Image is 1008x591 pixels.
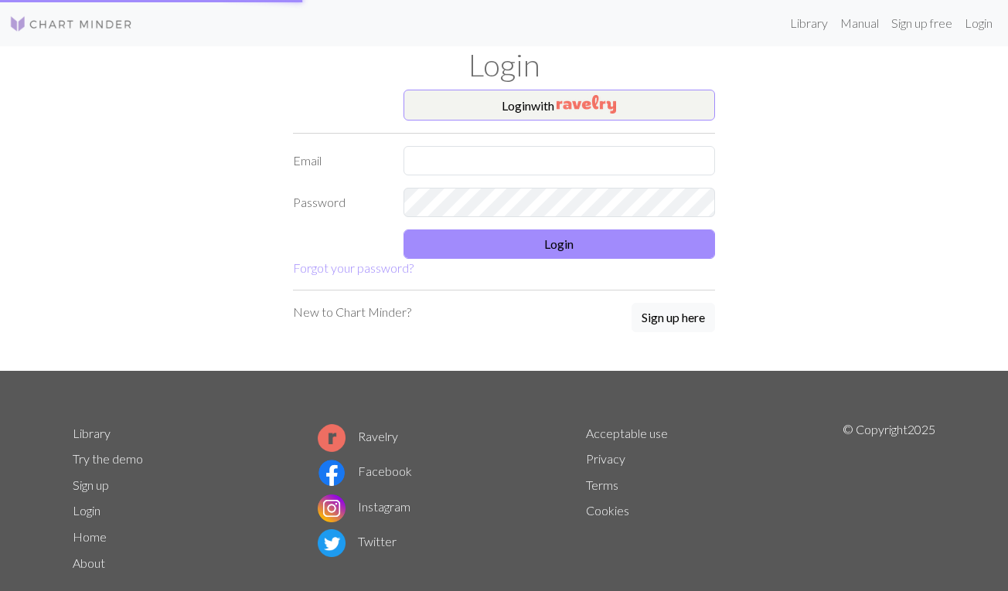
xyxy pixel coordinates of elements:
[318,424,346,452] img: Ravelry logo
[632,303,715,332] button: Sign up here
[63,46,945,83] h1: Login
[318,464,412,478] a: Facebook
[318,499,410,514] a: Instagram
[318,534,397,549] a: Twitter
[73,503,100,518] a: Login
[557,95,616,114] img: Ravelry
[586,477,618,492] a: Terms
[73,451,143,466] a: Try the demo
[284,146,394,175] label: Email
[318,459,346,487] img: Facebook logo
[284,188,394,217] label: Password
[959,8,999,39] a: Login
[404,90,716,121] button: Loginwith
[318,529,346,557] img: Twitter logo
[586,426,668,440] a: Acceptable use
[9,15,133,33] img: Logo
[632,303,715,334] a: Sign up here
[404,229,716,259] button: Login
[885,8,959,39] a: Sign up free
[73,477,109,492] a: Sign up
[586,503,629,518] a: Cookies
[843,420,935,576] p: © Copyright 2025
[834,8,885,39] a: Manual
[293,260,414,275] a: Forgot your password?
[318,429,398,443] a: Ravelry
[318,494,346,522] img: Instagram logo
[73,426,111,440] a: Library
[293,303,411,321] p: New to Chart Minder?
[784,8,834,39] a: Library
[73,529,107,544] a: Home
[73,555,105,570] a: About
[586,451,625,466] a: Privacy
